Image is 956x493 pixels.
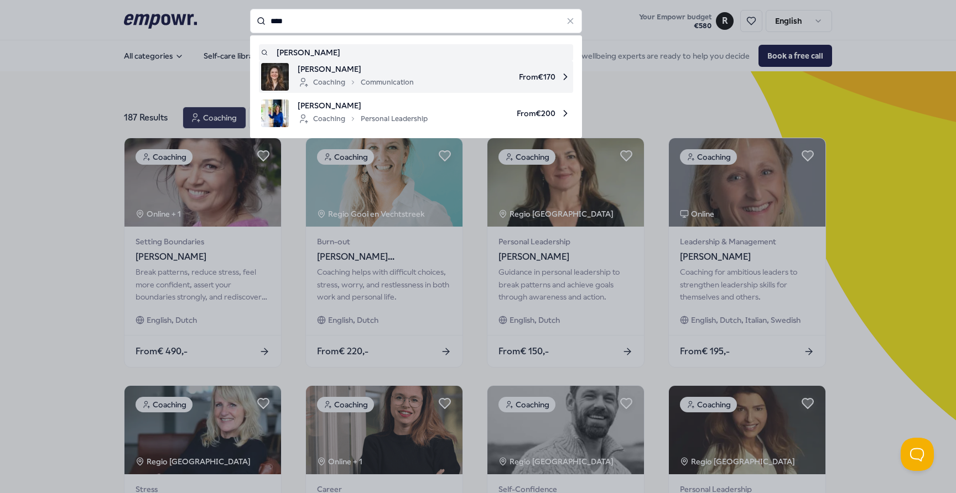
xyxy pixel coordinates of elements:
[250,9,582,33] input: Search for products, categories or subcategories
[298,112,428,125] div: Coaching Personal Leadership
[261,63,289,91] img: product image
[298,76,414,89] div: Coaching Communication
[437,99,571,127] span: From € 200
[261,46,571,59] a: [PERSON_NAME]
[261,99,289,127] img: product image
[261,99,571,127] a: product image[PERSON_NAME]CoachingPersonal LeadershipFrom€200
[423,63,571,91] span: From € 170
[298,63,414,75] span: [PERSON_NAME]
[298,99,428,112] span: [PERSON_NAME]
[901,438,934,471] iframe: Help Scout Beacon - Open
[261,63,571,91] a: product image[PERSON_NAME]CoachingCommunicationFrom€170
